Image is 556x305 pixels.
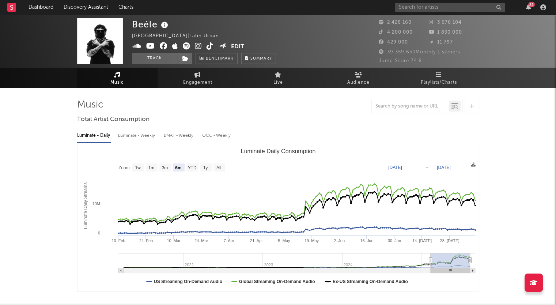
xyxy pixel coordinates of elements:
[203,165,208,170] text: 1y
[526,4,531,10] button: 22
[196,53,238,64] a: Benchmark
[429,20,462,25] span: 3 676 104
[77,68,158,88] a: Music
[98,231,100,235] text: 0
[241,148,315,154] text: Luminate Daily Consumption
[231,42,244,52] button: Edit
[83,182,88,229] text: Luminate Daily Streams
[379,20,412,25] span: 2 428 160
[175,165,181,170] text: 6m
[238,68,318,88] a: Live
[273,78,283,87] span: Live
[440,238,459,243] text: 28. [DATE]
[183,78,212,87] span: Engagement
[250,57,272,61] span: Summary
[158,68,238,88] a: Engagement
[194,238,208,243] text: 24. Mar
[412,238,431,243] text: 14. [DATE]
[132,18,170,30] div: Beéle
[148,165,154,170] text: 1m
[132,32,227,41] div: [GEOGRAPHIC_DATA] | Latin Urban
[347,78,370,87] span: Audience
[379,59,422,63] span: Jump Score: 74.6
[360,238,373,243] text: 16. Jun
[399,68,479,88] a: Playlists/Charts
[395,3,505,12] input: Search for artists
[202,129,231,142] div: OCC - Weekly
[388,165,402,170] text: [DATE]
[421,78,457,87] span: Playlists/Charts
[318,68,399,88] a: Audience
[118,129,156,142] div: Luminate - Weekly
[77,145,479,291] svg: Luminate Daily Consumption
[135,165,141,170] text: 1w
[77,115,150,124] span: Total Artist Consumption
[162,165,168,170] text: 3m
[437,165,451,170] text: [DATE]
[425,165,429,170] text: →
[77,129,111,142] div: Luminate - Daily
[154,279,222,284] text: US Streaming On-Demand Audio
[206,54,234,63] span: Benchmark
[92,202,100,206] text: 10M
[110,78,124,87] span: Music
[304,238,319,243] text: 19. May
[216,165,221,170] text: All
[167,238,181,243] text: 10. Mar
[241,53,276,64] button: Summary
[429,40,453,45] span: 11 797
[188,165,196,170] text: YTD
[332,279,408,284] text: Ex-US Streaming On-Demand Audio
[372,103,449,109] input: Search by song name or URL
[379,30,413,35] span: 4 200 000
[250,238,263,243] text: 21. Apr
[164,129,195,142] div: BMAT - Weekly
[111,238,125,243] text: 10. Feb
[278,238,290,243] text: 5. May
[429,30,462,35] span: 1 830 000
[528,2,535,7] div: 22
[387,238,401,243] text: 30. Jun
[239,279,315,284] text: Global Streaming On-Demand Audio
[333,238,344,243] text: 2. Jun
[379,40,408,45] span: 429 000
[132,53,178,64] button: Track
[118,165,130,170] text: Zoom
[379,50,460,54] span: 39 359 630 Monthly Listeners
[139,238,152,243] text: 24. Feb
[223,238,234,243] text: 7. Apr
